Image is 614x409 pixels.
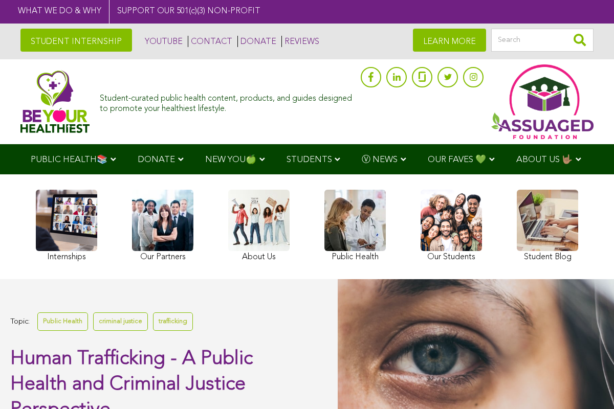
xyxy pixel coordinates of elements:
[491,29,594,52] input: Search
[142,36,183,47] a: YOUTUBE
[516,155,573,164] span: ABOUT US 🤟🏽
[153,312,193,330] a: trafficking
[428,155,486,164] span: OUR FAVES 💚
[100,89,356,113] div: Student-curated public health content, products, and guides designed to promote your healthiest l...
[205,155,256,164] span: NEW YOU🍏
[287,155,332,164] span: STUDENTS
[362,155,398,164] span: Ⓥ NEWS
[20,70,90,133] img: Assuaged
[93,312,148,330] a: criminal justice
[15,144,599,174] div: Navigation Menu
[20,29,132,52] a: STUDENT INTERNSHIP
[31,155,107,164] span: PUBLIC HEALTH📚
[10,315,30,329] span: Topic:
[563,360,614,409] iframe: Chat Widget
[37,312,88,330] a: Public Health
[237,36,276,47] a: DONATE
[413,29,486,52] a: LEARN MORE
[281,36,319,47] a: REVIEWS
[419,72,426,82] img: glassdoor
[491,64,594,139] img: Assuaged App
[138,155,175,164] span: DONATE
[188,36,232,47] a: CONTACT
